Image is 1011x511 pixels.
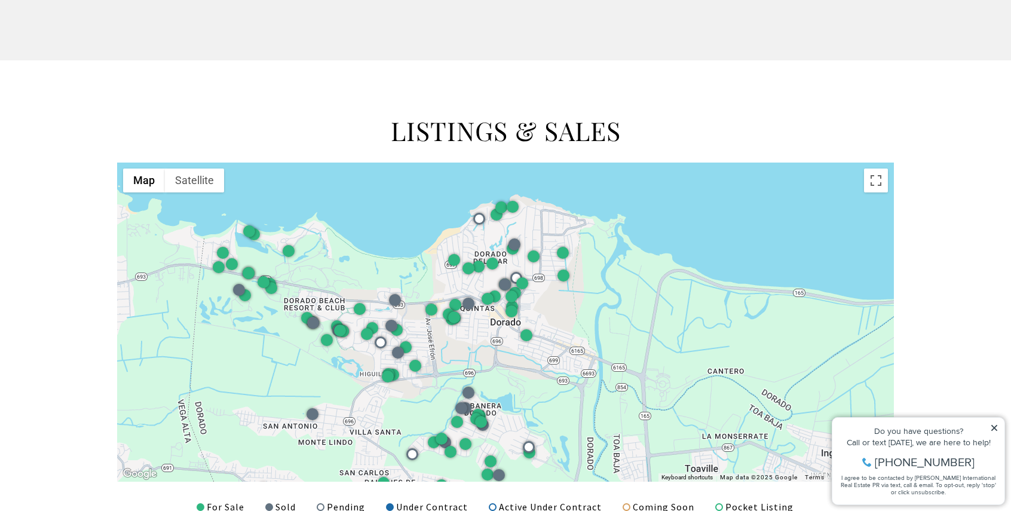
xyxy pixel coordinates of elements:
[165,169,224,192] button: Show satellite imagery
[13,38,173,47] div: Call or text [DATE], we are here to help!
[15,74,170,96] span: I agree to be contacted by [PERSON_NAME] International Real Estate PR via text, call & email. To ...
[49,56,149,68] span: [PHONE_NUMBER]
[123,169,165,192] button: Show street map
[13,27,173,35] div: Do you have questions?
[120,466,160,482] img: Google
[661,473,713,482] button: Keyboard shortcuts
[864,169,888,192] button: Toggle fullscreen view
[805,474,825,481] a: Terms - open in a new tab
[117,114,894,148] h2: LISTINGS & SALES
[720,474,798,481] span: Map data ©2025 Google
[120,466,160,482] a: Open this area in Google Maps (opens a new window)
